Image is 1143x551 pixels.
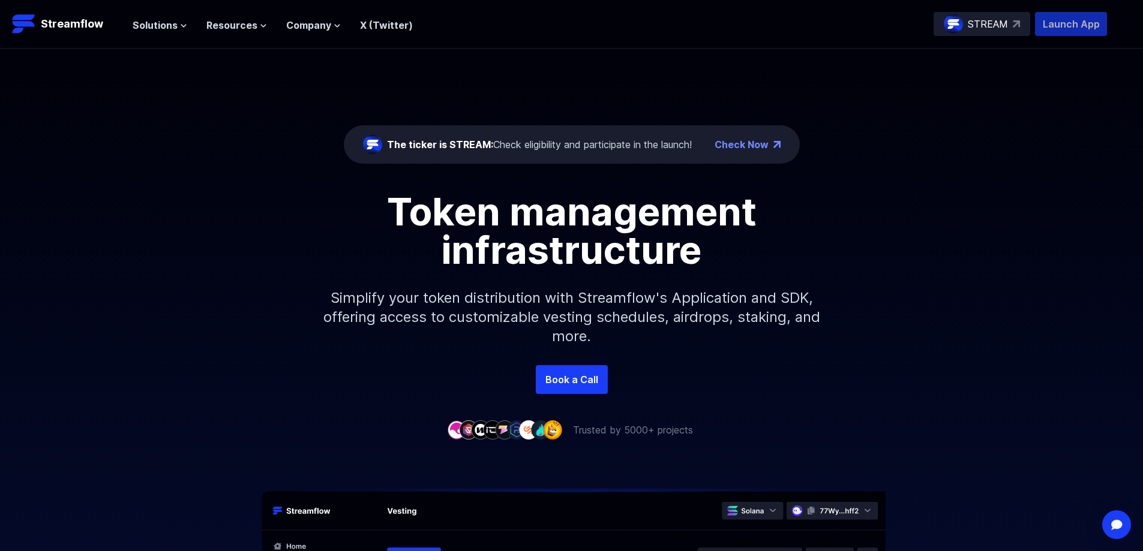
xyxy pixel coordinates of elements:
button: Solutions [133,18,187,32]
a: Check Now [715,137,769,152]
img: company-5 [495,420,514,439]
span: Resources [206,18,257,32]
button: Resources [206,18,267,32]
div: Open Intercom Messenger [1102,510,1131,539]
img: streamflow-logo-circle.png [944,14,963,34]
h1: Token management infrastructure [302,192,842,269]
button: Launch App [1035,12,1107,36]
span: Company [286,18,331,32]
img: company-7 [519,420,538,439]
img: company-8 [531,420,550,439]
img: streamflow-logo-circle.png [363,135,382,154]
img: company-4 [483,420,502,439]
img: company-9 [543,420,562,439]
p: Trusted by 5000+ projects [573,423,693,437]
img: company-2 [459,420,478,439]
button: Company [286,18,341,32]
span: The ticker is STREAM: [387,138,493,150]
img: Streamflow Logo [12,12,36,36]
img: top-right-arrow.png [773,141,781,148]
a: STREAM [934,12,1030,36]
p: Simplify your token distribution with Streamflow's Application and SDK, offering access to custom... [314,269,830,365]
img: company-1 [447,420,466,439]
div: Check eligibility and participate in the launch! [387,137,692,152]
p: STREAM [968,17,1008,31]
a: Streamflow [12,12,121,36]
span: Solutions [133,18,178,32]
img: company-3 [471,420,490,439]
a: X (Twitter) [360,19,413,31]
p: Streamflow [41,16,103,32]
img: company-6 [507,420,526,439]
a: Book a Call [536,365,608,394]
img: top-right-arrow.svg [1013,20,1020,28]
